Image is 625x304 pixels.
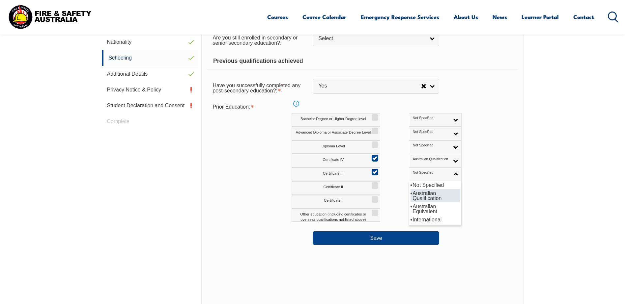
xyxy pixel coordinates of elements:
span: Have you successfully completed any post-secondary education?: [213,83,300,93]
span: Not Specified [413,116,449,120]
label: Advanced Diploma or Associate Degree Level [292,127,380,140]
span: Not Specified [413,170,449,175]
li: Australian Qualification [411,189,460,202]
div: Have you successfully completed any post-secondary education? is required. [207,78,313,97]
span: Are you still enrolled in secondary or senior secondary education?: [213,35,298,46]
li: Australian Equivalent [411,202,460,215]
span: Not Specified [413,143,449,148]
span: Select [318,35,425,42]
div: Prior Education is required. [207,101,313,113]
label: Certificate II [292,181,380,195]
a: About Us [454,8,478,26]
a: Emergency Response Services [361,8,439,26]
label: Certificate IV [292,154,380,167]
a: Courses [267,8,288,26]
div: Previous qualifications achieved [207,53,517,69]
li: Not Specified [411,181,460,189]
a: Info [292,99,301,108]
label: Other education (including certificates or overseas qualifications not listed above) [292,209,380,222]
label: Certificate III [292,168,380,181]
span: Australian Qualification [413,157,449,162]
a: Additional Details [102,66,198,82]
a: Course Calendar [302,8,346,26]
a: News [493,8,507,26]
a: Privacy Notice & Policy [102,82,198,98]
label: Bachelor Degree or Higher Degree level [292,113,380,127]
a: Schooling [102,50,198,66]
a: Student Declaration and Consent [102,98,198,114]
span: Yes [318,83,421,89]
a: Learner Portal [522,8,559,26]
a: Nationality [102,34,198,50]
li: International [411,215,460,224]
a: Contact [573,8,594,26]
span: Not Specified [413,130,449,134]
label: Certificate I [292,195,380,209]
button: Save [313,231,439,244]
label: Diploma Level [292,140,380,154]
